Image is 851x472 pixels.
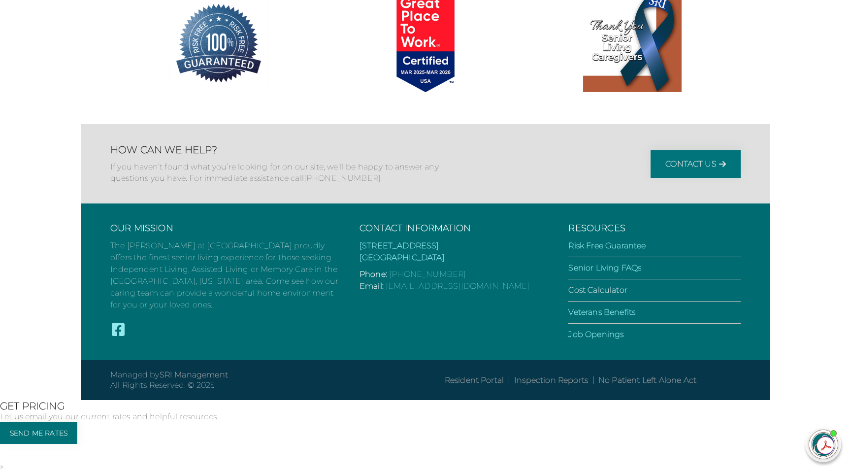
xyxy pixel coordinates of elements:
[110,144,445,156] h2: How Can We Help?
[360,241,445,262] a: [STREET_ADDRESS][GEOGRAPHIC_DATA]
[568,307,635,317] a: Veterans Benefits
[809,430,838,459] img: avatar
[160,370,228,379] a: SRI Management
[110,240,340,311] p: The [PERSON_NAME] at [GEOGRAPHIC_DATA] proudly offers the finest senior living experience for tho...
[568,263,641,272] a: Senior Living FAQs
[568,330,623,339] a: Job Openings
[360,281,384,291] span: Email:
[360,223,549,234] h3: Contact Information
[304,173,381,183] a: [PHONE_NUMBER]
[386,281,529,291] a: [EMAIL_ADDRESS][DOMAIN_NAME]
[651,150,741,178] a: Contact Us
[568,241,646,250] a: Risk Free Guarantee
[389,270,466,279] a: [PHONE_NUMBER]
[598,375,696,385] a: No Patient Left Alone Act
[110,223,340,234] h3: Our Mission
[445,375,504,385] a: Resident Portal
[360,270,387,279] span: Phone:
[568,223,741,234] h3: Resources
[514,375,588,385] a: Inspection Reports
[110,162,445,184] p: If you haven’t found what you’re looking for on our site, we’ll be happy to answer any questions ...
[110,370,425,391] p: Managed by All Rights Reserved. © 2025
[568,285,627,295] a: Cost Calculator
